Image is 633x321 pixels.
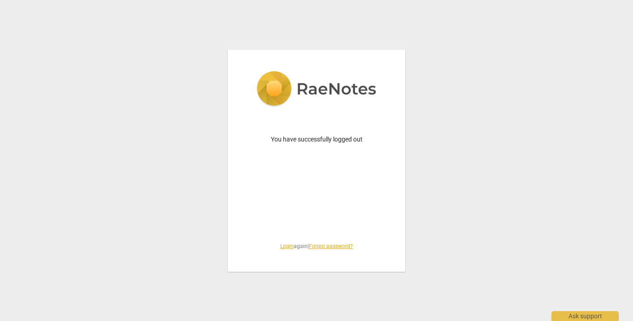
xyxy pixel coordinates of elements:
img: 5ac2273c67554f335776073100b6d88f.svg [257,71,376,108]
p: You have successfully logged out [249,135,384,144]
div: Ask support [552,311,619,321]
span: again | [249,243,384,250]
a: Forgot password? [309,243,353,249]
a: Login [280,243,294,249]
